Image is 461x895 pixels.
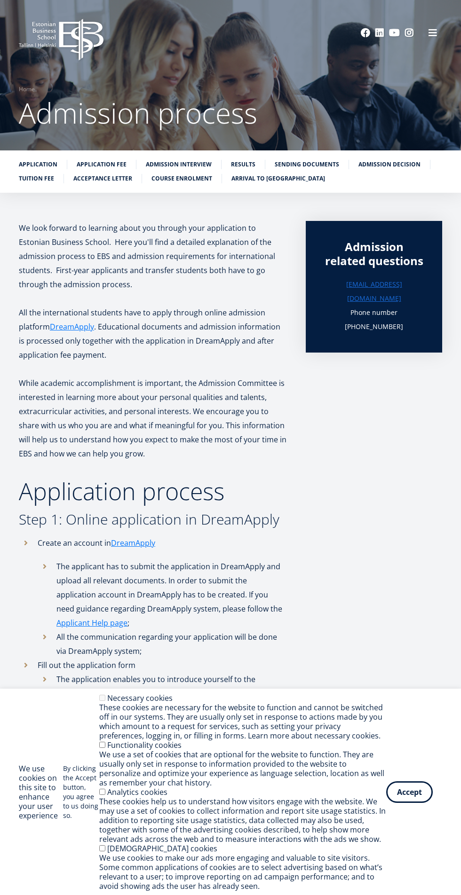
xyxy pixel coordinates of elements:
label: Analytics cookies [107,787,167,797]
a: Acceptance letter [73,174,132,183]
a: DreamApply [50,320,94,334]
div: These cookies are necessary for the website to function and cannot be switched off in our systems... [99,703,386,740]
a: DreamApply [111,536,155,550]
div: These cookies help us to understand how visitors engage with the website. We may use a set of coo... [99,797,386,844]
div: We use cookies to make our ads more engaging and valuable to site visitors. Some common applicati... [99,853,386,891]
a: Youtube [389,28,400,38]
div: We use a set of cookies that are optional for the website to function. They are usually only set ... [99,750,386,787]
a: Application fee [77,160,127,169]
a: Instagram [405,28,414,38]
a: Linkedin [375,28,384,38]
a: Admission interview [146,160,212,169]
p: While academic accomplishment is important, the Admission Committee is interested in learning mor... [19,376,287,461]
a: Home [19,85,35,94]
label: Functionality cookies [107,740,182,750]
li: The applicant has to submit the application in DreamApply and upload all relevant documents. In o... [38,559,287,630]
a: Sending documents [275,160,339,169]
li: Fill out the application form [19,658,287,813]
p: We look forward to learning about you through your application to Estonian Business School. Here ... [19,221,287,291]
a: [EMAIL_ADDRESS][DOMAIN_NAME] [325,277,423,306]
p: All the international students have to apply through online admission platform . Educational docu... [19,306,287,362]
p: Phone number [PHONE_NUMBER] [325,306,423,334]
h2: Application process [19,479,287,503]
label: [DEMOGRAPHIC_DATA] cookies [107,843,217,854]
a: Facebook [361,28,370,38]
button: Accept [386,781,433,803]
div: Admission related questions [325,240,423,268]
a: Results [231,160,255,169]
a: Applicant Help page [56,616,127,630]
span: Admission process [19,94,257,132]
h2: We use cookies on this site to enhance your user experience [19,764,63,820]
label: Necessary cookies [107,693,173,703]
a: Admission decision [358,160,421,169]
p: By clicking the Accept button, you agree to us doing so. [63,764,99,820]
a: Application [19,160,57,169]
li: The application enables you to introduce yourself to the admission committee and gives the first ... [38,672,287,729]
a: Course enrolment [151,174,212,183]
li: All the communication regarding your application will be done via DreamApply system; [38,630,287,658]
li: Create an account in [19,536,287,658]
a: Tuition fee [19,174,54,183]
a: Arrival to [GEOGRAPHIC_DATA] [231,174,325,183]
h3: Step 1: Online application in DreamApply [19,512,287,526]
